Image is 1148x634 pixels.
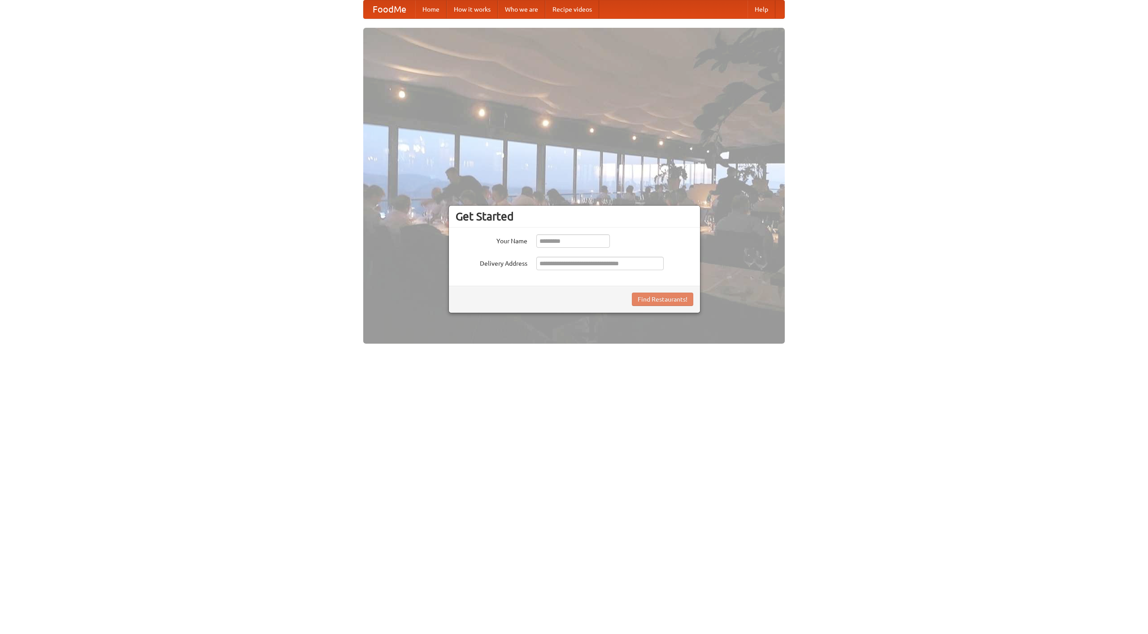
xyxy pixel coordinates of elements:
a: Help [748,0,775,18]
label: Your Name [456,234,527,246]
a: Home [415,0,447,18]
button: Find Restaurants! [632,293,693,306]
a: Recipe videos [545,0,599,18]
a: FoodMe [364,0,415,18]
a: How it works [447,0,498,18]
h3: Get Started [456,210,693,223]
label: Delivery Address [456,257,527,268]
a: Who we are [498,0,545,18]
